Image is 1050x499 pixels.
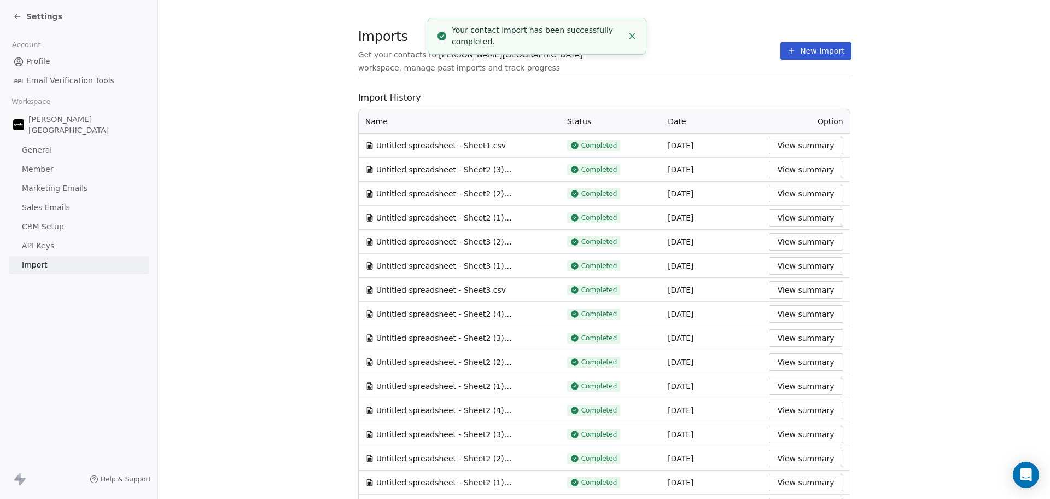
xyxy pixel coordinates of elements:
[22,144,52,156] span: General
[9,237,149,255] a: API Keys
[769,209,843,227] button: View summary
[376,357,513,368] span: Untitled spreadsheet - Sheet2 (2).csv
[581,165,617,174] span: Completed
[668,260,756,271] div: [DATE]
[13,119,24,130] img: Zeeshan%20Neck%20Print%20Dark.png
[7,94,55,110] span: Workspace
[668,357,756,368] div: [DATE]
[818,117,843,126] span: Option
[22,183,87,194] span: Marketing Emails
[668,477,756,488] div: [DATE]
[581,286,617,294] span: Completed
[581,454,617,463] span: Completed
[358,91,850,105] span: Import History
[668,453,756,464] div: [DATE]
[358,28,781,45] span: Imports
[769,185,843,202] button: View summary
[769,426,843,443] button: View summary
[769,233,843,251] button: View summary
[376,285,506,295] span: Untitled spreadsheet - Sheet3.csv
[9,53,149,71] a: Profile
[9,179,149,198] a: Marketing Emails
[668,333,756,344] div: [DATE]
[581,382,617,391] span: Completed
[376,212,513,223] span: Untitled spreadsheet - Sheet2 (1).csv
[668,285,756,295] div: [DATE]
[358,49,437,60] span: Get your contacts to
[769,137,843,154] button: View summary
[9,72,149,90] a: Email Verification Tools
[769,161,843,178] button: View summary
[769,353,843,371] button: View summary
[581,358,617,367] span: Completed
[376,381,513,392] span: Untitled spreadsheet - Sheet2 (1).csv
[668,381,756,392] div: [DATE]
[769,378,843,395] button: View summary
[101,475,151,484] span: Help & Support
[26,75,114,86] span: Email Verification Tools
[769,450,843,467] button: View summary
[9,218,149,236] a: CRM Setup
[376,260,513,271] span: Untitled spreadsheet - Sheet3 (1).csv
[668,188,756,199] div: [DATE]
[376,309,513,320] span: Untitled spreadsheet - Sheet2 (4).csv
[581,213,617,222] span: Completed
[581,334,617,343] span: Completed
[581,237,617,246] span: Completed
[567,117,592,126] span: Status
[581,262,617,270] span: Completed
[769,257,843,275] button: View summary
[581,141,617,150] span: Completed
[365,116,388,127] span: Name
[769,402,843,419] button: View summary
[668,117,686,126] span: Date
[26,56,50,67] span: Profile
[581,406,617,415] span: Completed
[625,29,639,43] button: Close toast
[668,140,756,151] div: [DATE]
[668,212,756,223] div: [DATE]
[358,62,560,73] span: workspace, manage past imports and track progress
[376,429,513,440] span: Untitled spreadsheet - Sheet2 (3).csv
[9,141,149,159] a: General
[769,474,843,491] button: View summary
[22,164,54,175] span: Member
[9,199,149,217] a: Sales Emails
[780,42,851,60] button: New Import
[439,49,582,60] span: [PERSON_NAME][GEOGRAPHIC_DATA]
[581,310,617,318] span: Completed
[26,11,62,22] span: Settings
[22,259,47,271] span: Import
[376,333,513,344] span: Untitled spreadsheet - Sheet2 (3).csv
[7,37,45,53] span: Account
[452,25,623,48] div: Your contact import has been successfully completed.
[376,236,513,247] span: Untitled spreadsheet - Sheet3 (2).csv
[668,164,756,175] div: [DATE]
[22,240,54,252] span: API Keys
[668,405,756,416] div: [DATE]
[1013,462,1039,488] div: Open Intercom Messenger
[376,453,513,464] span: Untitled spreadsheet - Sheet2 (2).csv
[376,405,513,416] span: Untitled spreadsheet - Sheet2 (4).csv
[22,202,70,213] span: Sales Emails
[668,236,756,247] div: [DATE]
[668,309,756,320] div: [DATE]
[22,221,64,233] span: CRM Setup
[581,189,617,198] span: Completed
[376,140,506,151] span: Untitled spreadsheet - Sheet1.csv
[769,329,843,347] button: View summary
[9,160,149,178] a: Member
[581,478,617,487] span: Completed
[90,475,151,484] a: Help & Support
[769,305,843,323] button: View summary
[376,164,513,175] span: Untitled spreadsheet - Sheet2 (3).csv
[9,256,149,274] a: Import
[668,429,756,440] div: [DATE]
[581,430,617,439] span: Completed
[28,114,144,136] span: [PERSON_NAME][GEOGRAPHIC_DATA]
[13,11,62,22] a: Settings
[769,281,843,299] button: View summary
[376,188,513,199] span: Untitled spreadsheet - Sheet2 (2).csv
[376,477,513,488] span: Untitled spreadsheet - Sheet2 (1).csv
